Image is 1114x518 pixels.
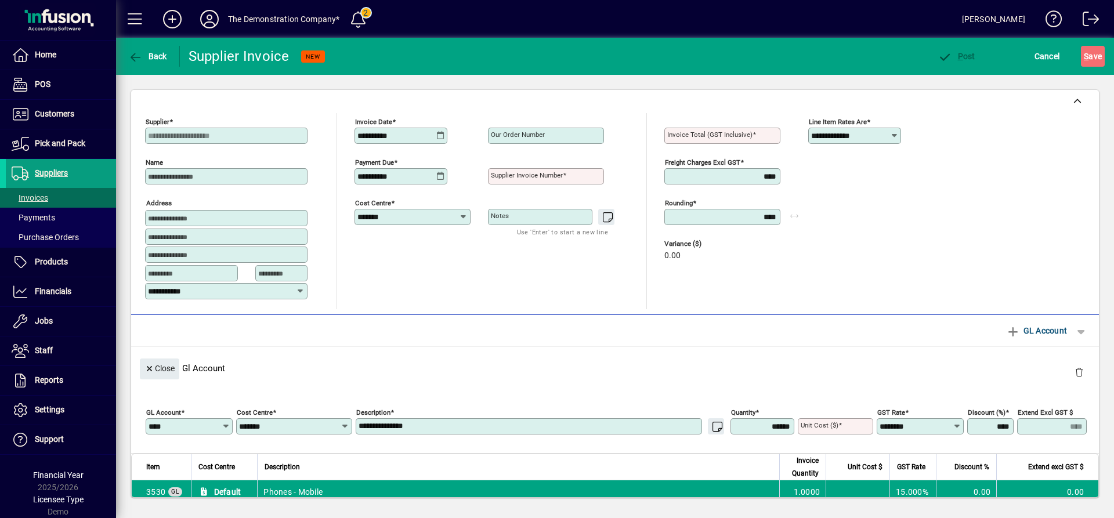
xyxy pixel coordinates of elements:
[889,480,936,503] td: 15.000%
[6,366,116,395] a: Reports
[954,461,989,473] span: Discount %
[897,461,925,473] span: GST Rate
[6,100,116,129] a: Customers
[517,225,608,238] mat-hint: Use 'Enter' to start a new line
[1065,367,1093,377] app-page-header-button: Delete
[968,408,1006,416] mat-label: Discount (%)
[1074,2,1099,40] a: Logout
[6,129,116,158] a: Pick and Pack
[237,408,273,416] mat-label: Cost Centre
[6,188,116,208] a: Invoices
[171,488,179,495] span: GL
[6,277,116,306] a: Financials
[35,287,71,296] span: Financials
[6,425,116,454] a: Support
[35,109,74,118] span: Customers
[1018,408,1073,416] mat-label: Extend excl GST $
[665,158,740,166] mat-label: Freight charges excl GST
[144,359,175,378] span: Close
[228,10,340,28] div: The Demonstration Company*
[35,316,53,325] span: Jobs
[35,375,63,385] span: Reports
[131,347,1099,389] div: Gl Account
[146,486,165,498] span: Phones - Mobile
[265,461,300,473] span: Description
[257,480,779,503] td: Phones - Mobile
[355,118,392,126] mat-label: Invoice date
[355,199,391,207] mat-label: Cost Centre
[12,213,55,222] span: Payments
[6,70,116,99] a: POS
[35,139,85,148] span: Pick and Pack
[35,346,53,355] span: Staff
[198,461,235,473] span: Cost Centre
[936,480,996,503] td: 0.00
[12,233,79,242] span: Purchase Orders
[33,495,84,504] span: Licensee Type
[1084,52,1088,61] span: S
[1084,47,1102,66] span: ave
[935,46,978,67] button: Post
[355,158,394,166] mat-label: Payment due
[958,52,963,61] span: P
[731,408,755,416] mat-label: Quantity
[779,480,826,503] td: 1.0000
[146,408,181,416] mat-label: GL Account
[116,46,180,67] app-page-header-button: Back
[1028,461,1084,473] span: Extend excl GST $
[1037,2,1062,40] a: Knowledge Base
[33,470,84,480] span: Financial Year
[6,396,116,425] a: Settings
[667,131,753,139] mat-label: Invoice Total (GST inclusive)
[6,41,116,70] a: Home
[128,52,167,61] span: Back
[6,208,116,227] a: Payments
[801,421,838,429] mat-label: Unit Cost ($)
[35,257,68,266] span: Products
[35,168,68,178] span: Suppliers
[35,79,50,89] span: POS
[938,52,975,61] span: ost
[12,193,48,202] span: Invoices
[664,251,681,260] span: 0.00
[1032,46,1063,67] button: Cancel
[6,336,116,365] a: Staff
[125,46,170,67] button: Back
[146,118,169,126] mat-label: Supplier
[491,171,563,179] mat-label: Supplier invoice number
[35,405,64,414] span: Settings
[191,9,228,30] button: Profile
[356,408,390,416] mat-label: Description
[491,131,545,139] mat-label: Our order number
[664,240,734,248] span: Variance ($)
[665,199,693,207] mat-label: Rounding
[809,118,867,126] mat-label: Line item rates are
[154,9,191,30] button: Add
[35,50,56,59] span: Home
[1035,47,1060,66] span: Cancel
[137,363,182,373] app-page-header-button: Close
[491,212,509,220] mat-label: Notes
[35,434,64,444] span: Support
[189,47,290,66] div: Supplier Invoice
[6,248,116,277] a: Products
[6,307,116,336] a: Jobs
[306,53,320,60] span: NEW
[214,486,241,498] span: Default
[146,158,163,166] mat-label: Name
[848,461,882,473] span: Unit Cost $
[787,454,819,480] span: Invoice Quantity
[1065,358,1093,386] button: Delete
[962,10,1025,28] div: [PERSON_NAME]
[146,461,160,473] span: Item
[6,227,116,247] a: Purchase Orders
[140,358,179,379] button: Close
[1081,46,1105,67] button: Save
[996,480,1098,503] td: 0.00
[877,408,905,416] mat-label: GST rate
